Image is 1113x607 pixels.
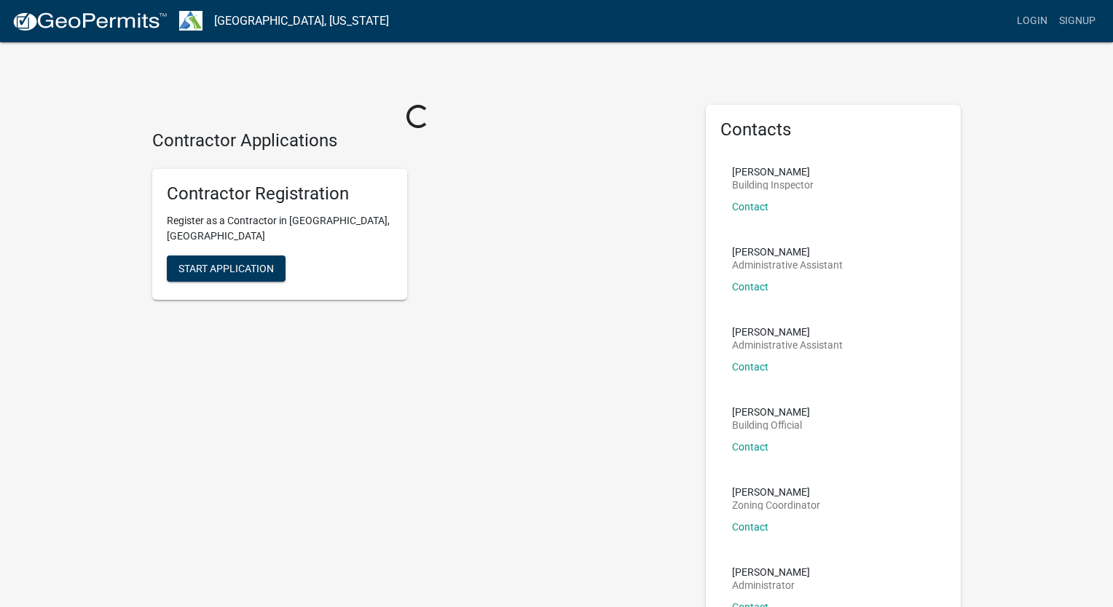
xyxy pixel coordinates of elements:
a: Signup [1053,7,1101,35]
a: Contact [732,521,768,533]
p: Zoning Coordinator [732,500,820,510]
p: Register as a Contractor in [GEOGRAPHIC_DATA], [GEOGRAPHIC_DATA] [167,213,393,244]
h5: Contractor Registration [167,183,393,205]
p: [PERSON_NAME] [732,327,843,337]
a: [GEOGRAPHIC_DATA], [US_STATE] [214,9,389,33]
p: Administrator [732,580,810,590]
a: Contact [732,281,768,293]
a: Login [1011,7,1053,35]
span: Start Application [178,262,274,274]
p: [PERSON_NAME] [732,407,810,417]
p: [PERSON_NAME] [732,247,843,257]
p: Administrative Assistant [732,260,843,270]
p: [PERSON_NAME] [732,167,814,177]
a: Contact [732,201,768,213]
p: Administrative Assistant [732,340,843,350]
p: Building Inspector [732,180,814,190]
h4: Contractor Applications [152,130,684,151]
p: [PERSON_NAME] [732,487,820,497]
wm-workflow-list-section: Contractor Applications [152,130,684,312]
p: [PERSON_NAME] [732,567,810,577]
h5: Contacts [720,119,946,140]
button: Start Application [167,255,286,282]
img: Troup County, Georgia [179,11,202,31]
p: Building Official [732,420,810,430]
a: Contact [732,441,768,453]
a: Contact [732,361,768,373]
